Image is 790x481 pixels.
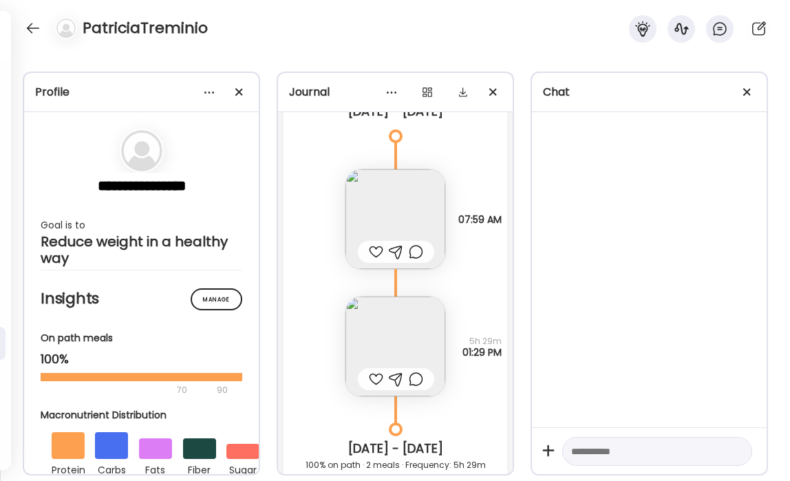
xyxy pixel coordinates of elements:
[41,217,242,233] div: Goal is to
[295,440,496,457] div: [DATE] - [DATE]
[462,336,502,347] span: 5h 29m
[52,459,85,478] div: protein
[41,331,242,345] div: On path meals
[41,351,242,367] div: 100%
[458,214,502,225] span: 07:59 AM
[95,459,128,478] div: carbs
[289,84,502,100] div: Journal
[543,84,756,100] div: Chat
[462,347,502,358] span: 01:29 PM
[41,408,270,423] div: Macronutrient Distribution
[35,84,248,100] div: Profile
[56,19,76,38] img: bg-avatar-default.svg
[139,459,172,478] div: fats
[41,288,242,309] h2: Insights
[41,382,213,398] div: 70
[41,233,242,266] div: Reduce weight in a healthy way
[345,297,445,396] img: images%2F8QygtFPpAmTw7D4uqevp7qT9u6n2%2FrCs0n91J78rZdMUp4GyY%2FiQuPCQXfcs6XVjGR7Kr0_240
[215,382,229,398] div: 90
[191,288,242,310] div: Manage
[83,17,208,39] h4: PatriciaTreminio
[121,130,162,171] img: bg-avatar-default.svg
[183,459,216,478] div: fiber
[345,169,445,269] img: images%2F8QygtFPpAmTw7D4uqevp7qT9u6n2%2Fc34mnFE0fIPeW44lkudf%2FupZOkzwa3wcE6sT45do5_240
[226,459,259,478] div: sugar
[295,457,496,473] div: 100% on path · 2 meals · Frequency: 5h 29m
